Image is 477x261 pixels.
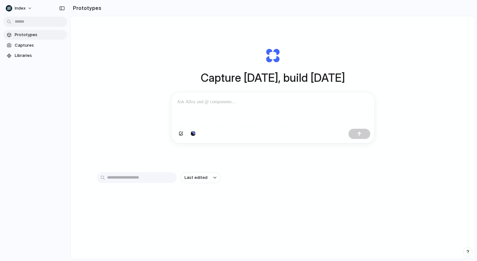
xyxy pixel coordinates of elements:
[15,5,26,12] span: Index
[3,51,67,60] a: Libraries
[15,32,65,38] span: Prototypes
[70,4,101,12] h2: Prototypes
[3,3,35,13] button: Index
[3,41,67,50] a: Captures
[184,174,207,181] span: Last edited
[3,30,67,40] a: Prototypes
[181,172,220,183] button: Last edited
[15,52,65,59] span: Libraries
[15,42,65,49] span: Captures
[201,69,345,86] h1: Capture [DATE], build [DATE]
